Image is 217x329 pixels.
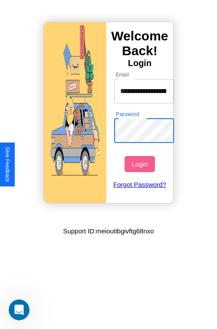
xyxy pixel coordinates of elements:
iframe: Intercom live chat [9,299,30,320]
h3: Welcome Back! [106,29,173,58]
h4: Login [106,58,173,68]
div: Give Feedback [4,147,10,182]
img: gif [44,22,106,203]
label: Password [116,110,139,118]
label: Email [116,71,129,78]
button: Login [125,156,155,172]
p: Support ID: meioutibgivftg68nxo [63,225,154,237]
a: Forgot Password? [110,172,170,197]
